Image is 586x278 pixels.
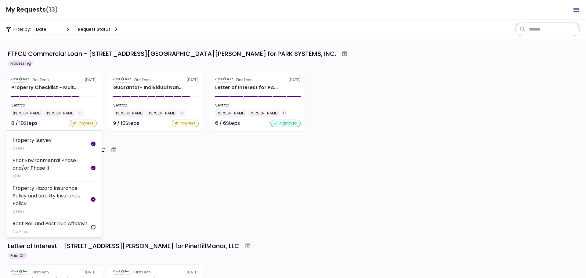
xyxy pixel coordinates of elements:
[13,145,52,151] div: 2 Files
[13,173,91,179] div: 1 File
[8,49,336,58] div: FTFCU Commercial Loan - [STREET_ADDRESS][GEOGRAPHIC_DATA][PERSON_NAME] for PARK SYSTEMS, INC.
[11,269,30,275] img: Partner logo
[6,3,58,16] h1: My Requests
[215,77,234,83] img: Partner logo
[70,120,97,127] div: In Progress
[108,144,119,155] button: Archive workflow
[13,157,91,172] div: Prior Environmental Phase I and/or Phase II
[270,120,301,127] div: approved
[281,109,288,117] div: +1
[8,241,239,251] div: Letter of Interest - [STREET_ADDRESS][PERSON_NAME] for PineHillManor, LLC
[46,3,58,16] span: (13)
[242,240,253,251] button: Archive workflow
[179,109,186,117] div: +1
[44,109,76,117] div: [PERSON_NAME]
[32,269,49,275] div: FirstTech
[113,77,199,83] div: [DATE]
[32,77,49,83] div: FirstTech
[75,24,121,35] button: Request status
[113,269,132,275] img: Partner logo
[569,2,584,17] button: Open menu
[11,103,97,108] div: Sent to:
[248,109,280,117] div: [PERSON_NAME]
[11,269,97,275] div: [DATE]
[113,77,132,83] img: Partner logo
[36,26,46,33] div: date
[215,77,301,83] div: [DATE]
[339,48,350,59] button: Archive workflow
[113,84,183,91] div: Guarantor- Individual Nancy McKee
[11,84,78,91] div: Property Checklist - Multi-Family 600 Holly Drive
[33,24,73,35] button: date
[113,109,145,117] div: [PERSON_NAME]
[13,136,52,144] div: Property Survey
[8,60,33,67] div: Processing
[11,120,38,127] div: 8 / 10 Steps
[13,208,91,215] div: 2 Files
[236,77,253,83] div: FirstTech
[113,103,199,108] div: Sent to:
[215,120,240,127] div: 6 / 6 Steps
[146,109,178,117] div: [PERSON_NAME]
[11,77,97,83] div: [DATE]
[11,77,30,83] img: Partner logo
[11,109,43,117] div: [PERSON_NAME]
[8,253,27,259] div: Paid Off
[77,109,84,117] div: +1
[215,84,278,91] div: Letter of Interest for PARK SYSTEMS, INC. 600 Holly Drive Albany
[113,120,139,127] div: 9 / 10 Steps
[13,184,91,207] div: Property Hazard Insurance Policy and Liability Insurance Policy
[13,229,88,235] div: No Files
[215,109,247,117] div: [PERSON_NAME]
[172,120,199,127] div: In Progress
[6,24,121,35] div: Filter by:
[134,77,151,83] div: FirstTech
[13,220,88,227] div: Rent Roll and Past Due Affidavit
[113,269,199,275] div: [DATE]
[215,103,301,108] div: Sent to:
[134,269,151,275] div: FirstTech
